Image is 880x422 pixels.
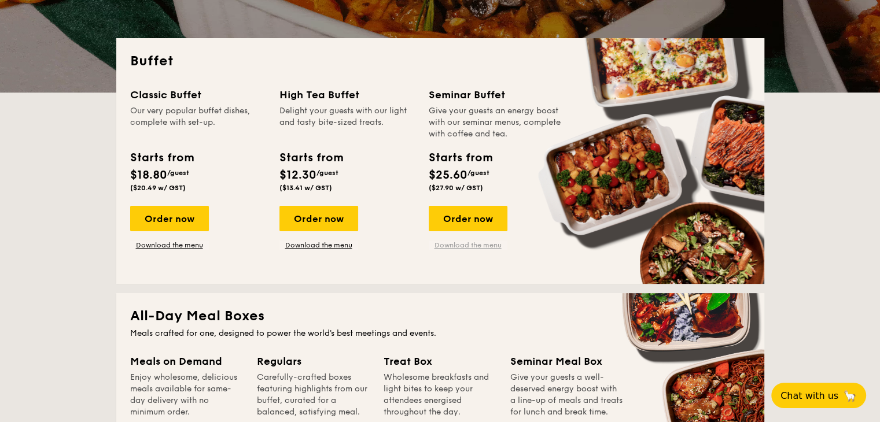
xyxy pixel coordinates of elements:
[130,353,243,369] div: Meals on Demand
[167,169,189,177] span: /guest
[130,328,750,339] div: Meals crafted for one, designed to power the world's best meetings and events.
[130,168,167,182] span: $18.80
[130,87,266,103] div: Classic Buffet
[130,307,750,325] h2: All-Day Meal Boxes
[467,169,489,177] span: /guest
[130,105,266,140] div: Our very popular buffet dishes, complete with set-up.
[429,206,507,231] div: Order now
[429,184,483,192] span: ($27.90 w/ GST)
[279,87,415,103] div: High Tea Buffet
[257,353,370,369] div: Regulars
[130,372,243,418] div: Enjoy wholesome, delicious meals available for same-day delivery with no minimum order.
[510,372,623,418] div: Give your guests a well-deserved energy boost with a line-up of meals and treats for lunch and br...
[279,206,358,231] div: Order now
[130,206,209,231] div: Order now
[130,240,209,250] a: Download the menu
[429,168,467,182] span: $25.60
[316,169,338,177] span: /guest
[510,353,623,369] div: Seminar Meal Box
[279,240,358,250] a: Download the menu
[257,372,370,418] div: Carefully-crafted boxes featuring highlights from our buffet, curated for a balanced, satisfying ...
[279,149,343,166] div: Starts from
[279,184,332,192] span: ($13.41 w/ GST)
[130,149,193,166] div: Starts from
[384,353,496,369] div: Treat Box
[130,184,186,192] span: ($20.49 w/ GST)
[384,372,496,418] div: Wholesome breakfasts and light bites to keep your attendees energised throughout the day.
[843,389,857,402] span: 🦙
[429,105,564,140] div: Give your guests an energy boost with our seminar menus, complete with coffee and tea.
[429,87,564,103] div: Seminar Buffet
[279,168,316,182] span: $12.30
[429,240,507,250] a: Download the menu
[130,52,750,71] h2: Buffet
[429,149,492,166] div: Starts from
[780,390,838,401] span: Chat with us
[771,383,866,408] button: Chat with us🦙
[279,105,415,140] div: Delight your guests with our light and tasty bite-sized treats.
